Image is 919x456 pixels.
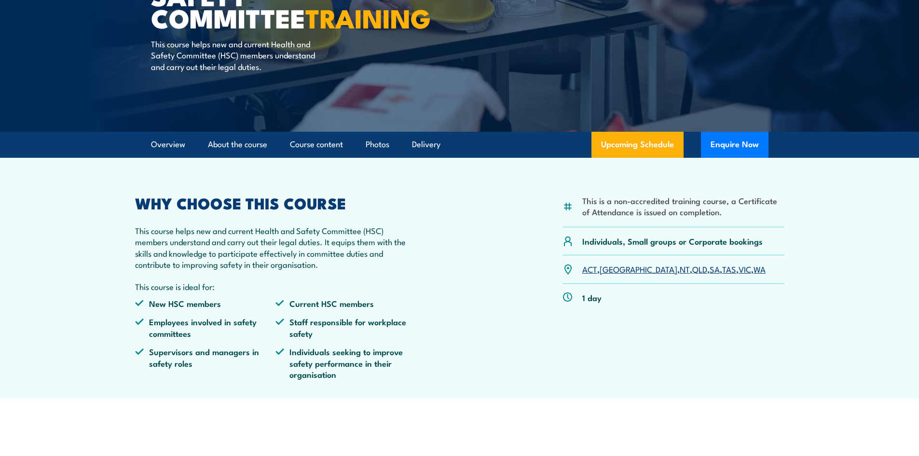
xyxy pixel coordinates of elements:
[582,263,766,275] p: , , , , , , ,
[275,316,416,339] li: Staff responsible for workplace safety
[739,263,751,275] a: VIC
[692,263,707,275] a: QLD
[582,263,597,275] a: ACT
[582,292,602,303] p: 1 day
[412,132,440,157] a: Delivery
[582,195,784,218] li: This is a non-accredited training course, a Certificate of Attendance is issued on completion.
[600,263,677,275] a: [GEOGRAPHIC_DATA]
[582,235,763,247] p: Individuals, Small groups or Corporate bookings
[135,281,417,292] p: This course is ideal for:
[754,263,766,275] a: WA
[591,132,684,158] a: Upcoming Schedule
[135,225,417,270] p: This course helps new and current Health and Safety Committee (HSC) members understand and carry ...
[275,346,416,380] li: Individuals seeking to improve safety performance in their organisation
[701,132,768,158] button: Enquire Now
[366,132,389,157] a: Photos
[680,263,690,275] a: NT
[151,38,327,72] p: This course helps new and current Health and Safety Committee (HSC) members understand and carry ...
[275,298,416,309] li: Current HSC members
[290,132,343,157] a: Course content
[135,346,276,380] li: Supervisors and managers in safety roles
[710,263,720,275] a: SA
[135,196,417,209] h2: WHY CHOOSE THIS COURSE
[135,298,276,309] li: New HSC members
[722,263,736,275] a: TAS
[208,132,267,157] a: About the course
[151,132,185,157] a: Overview
[135,316,276,339] li: Employees involved in safety committees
